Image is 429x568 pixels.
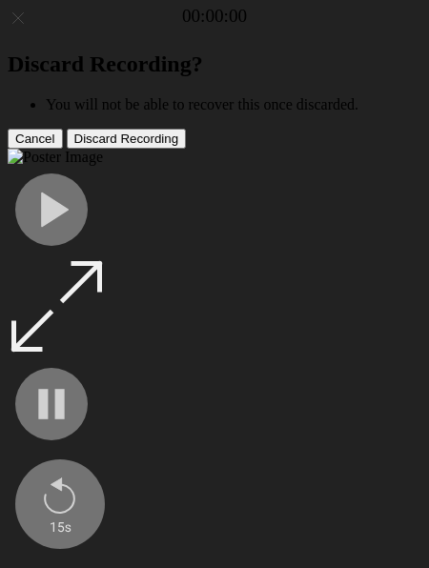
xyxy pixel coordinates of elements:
img: Poster Image [8,149,103,166]
li: You will not be able to recover this once discarded. [46,96,421,113]
h2: Discard Recording? [8,51,421,77]
a: 00:00:00 [182,6,247,27]
button: Discard Recording [67,129,187,149]
button: Cancel [8,129,63,149]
